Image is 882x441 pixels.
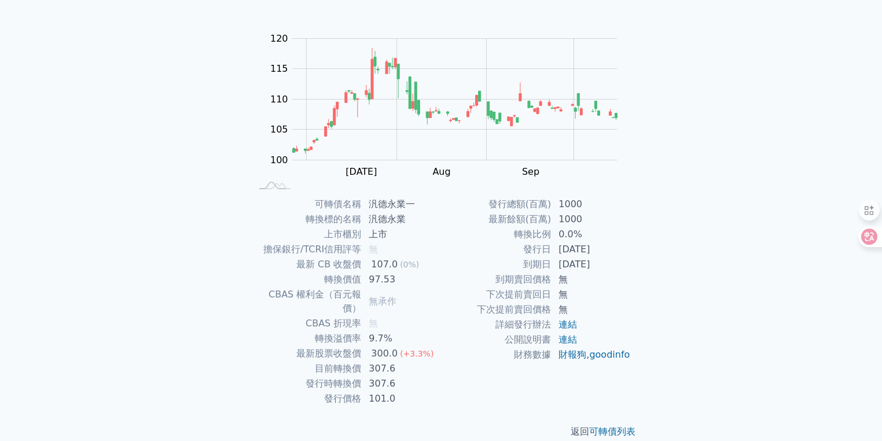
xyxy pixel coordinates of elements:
g: Chart [264,33,635,177]
td: 汎德永業 [362,212,441,227]
div: 300.0 [369,347,400,361]
span: 無 [369,318,378,329]
td: 下次提前賣回價格 [441,302,552,317]
td: 目前轉換價 [251,361,362,376]
td: 發行價格 [251,391,362,406]
span: 無承作 [369,296,396,307]
a: 財報狗 [558,349,586,360]
td: 0.0% [552,227,631,242]
a: 連結 [558,334,577,345]
td: 1000 [552,197,631,212]
td: 發行時轉換價 [251,376,362,391]
a: 連結 [558,319,577,330]
tspan: 115 [270,63,288,74]
td: 最新股票收盤價 [251,346,362,361]
tspan: 105 [270,124,288,135]
tspan: Aug [432,166,450,177]
td: 最新 CB 收盤價 [251,257,362,272]
td: , [552,347,631,362]
td: 9.7% [362,331,441,346]
td: 詳細發行辦法 [441,317,552,332]
span: 無 [369,244,378,255]
td: 可轉債名稱 [251,197,362,212]
td: 汎德永業一 [362,197,441,212]
td: 財務數據 [441,347,552,362]
tspan: [DATE] [346,166,377,177]
td: 發行日 [441,242,552,257]
td: 上市 [362,227,441,242]
td: 下次提前賣回日 [441,287,552,302]
td: 97.53 [362,272,441,287]
tspan: 100 [270,155,288,166]
td: 轉換比例 [441,227,552,242]
a: 可轉債列表 [589,426,635,437]
span: (0%) [400,260,419,269]
td: 上市櫃別 [251,227,362,242]
td: 307.6 [362,376,441,391]
td: 公開說明書 [441,332,552,347]
p: 返回 [237,425,645,439]
td: 發行總額(百萬) [441,197,552,212]
td: 擔保銀行/TCRI信用評等 [251,242,362,257]
td: 最新餘額(百萬) [441,212,552,227]
td: [DATE] [552,257,631,272]
td: 101.0 [362,391,441,406]
td: CBAS 權利金（百元報價） [251,287,362,316]
td: 到期日 [441,257,552,272]
tspan: 120 [270,33,288,44]
td: 轉換價值 [251,272,362,287]
td: 無 [552,287,631,302]
td: 無 [552,272,631,287]
td: [DATE] [552,242,631,257]
td: 307.6 [362,361,441,376]
span: (+3.3%) [400,349,433,358]
td: 1000 [552,212,631,227]
td: 到期賣回價格 [441,272,552,287]
td: 無 [552,302,631,317]
td: 轉換溢價率 [251,331,362,346]
td: CBAS 折現率 [251,316,362,331]
a: goodinfo [589,349,630,360]
td: 轉換標的名稱 [251,212,362,227]
tspan: 110 [270,94,288,105]
div: 107.0 [369,258,400,271]
tspan: Sep [522,166,539,177]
